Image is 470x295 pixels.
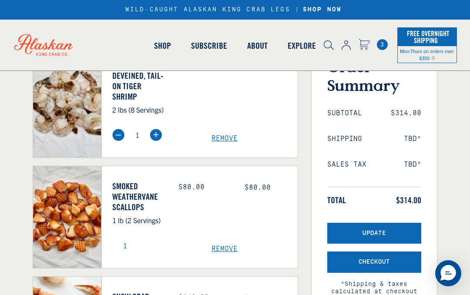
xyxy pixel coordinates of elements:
span: Subtotal [327,109,362,117]
span: $314.00 [396,195,421,205]
button: Update [327,223,421,244]
span: Total [327,195,346,205]
span: Shipping Notice Icon [431,55,435,61]
strong: SHOP NOW [303,6,342,13]
h3: Order Summary [327,57,421,94]
div: $80.00 [178,183,232,191]
span: $80.00 [245,184,271,191]
span: Free Overnight Shipping [405,27,449,47]
img: search [324,40,334,50]
a: Remove [211,134,298,143]
img: minus [112,129,124,141]
a: Smoked Weathervane Scallops [112,181,165,212]
img: account [342,40,351,50]
a: Cart [359,39,370,51]
a: Explore [278,21,326,70]
a: About [237,21,278,70]
button: Checkout [327,251,421,273]
span: Checkout [359,258,390,266]
span: 3 [377,39,388,50]
span: Update [363,230,386,237]
div: Messenger Dummy Widget [435,260,461,286]
a: Cart [377,39,388,50]
a: Remove [211,245,298,253]
a: Subscribe [181,21,237,70]
a: SHOP NOW [300,6,345,13]
img: Peeled & Deveined, Tail-On Tiger Shrimp - 2 lbs (8 Servings) [33,45,101,158]
p: 1 lb (2 Servings) [112,215,165,226]
img: Smoked Weathervane Scallops - 1 lb (2 Servings) [33,166,101,268]
img: plus [150,129,162,141]
span: Sales Tax [327,161,366,169]
a: Shop [144,21,181,70]
img: Alaskan King Crab Co. logo [4,24,83,65]
div: WILD-CAUGHT ALASKAN KING CRAB LEGS | [125,6,345,13]
a: Peeled & Deveined, Tail-On Tiger Shrimp [112,60,165,102]
span: Mon-Thurs on orders over $350 [400,48,454,61]
p: 2 lbs (8 Servings) [112,104,165,115]
span: Shipping [327,135,362,143]
span: $314.00 [391,109,421,117]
